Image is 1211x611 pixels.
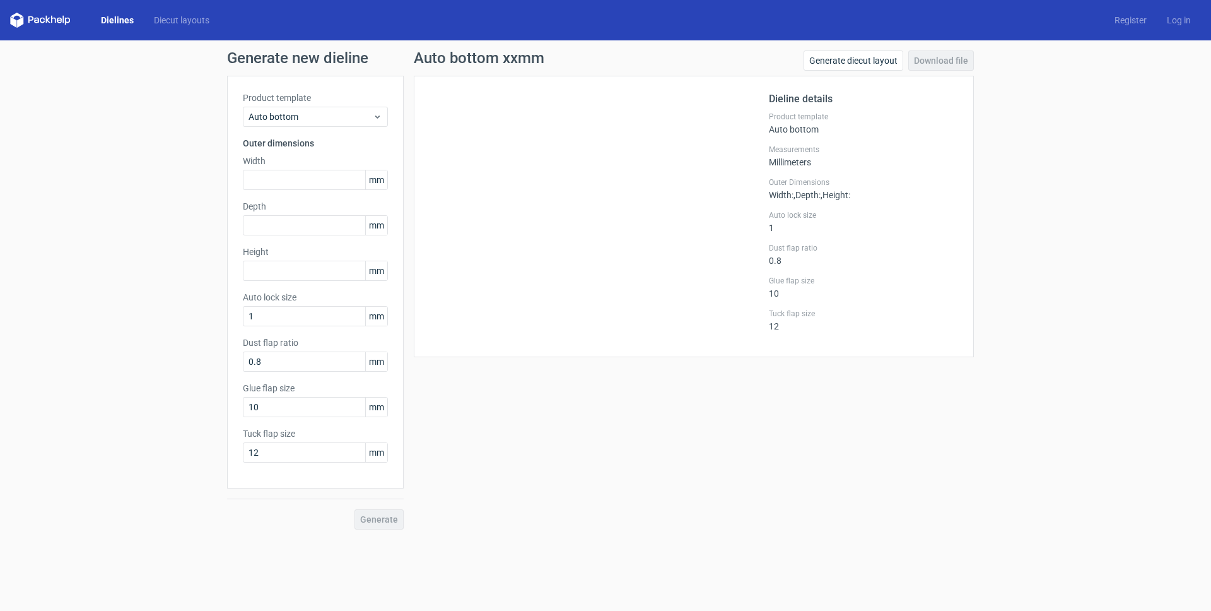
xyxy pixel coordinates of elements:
label: Glue flap size [243,382,388,394]
label: Auto lock size [243,291,388,304]
div: 12 [769,309,958,331]
div: Auto bottom [769,112,958,134]
div: 10 [769,276,958,299]
div: 0.8 [769,243,958,266]
a: Dielines [91,14,144,27]
span: mm [365,307,387,326]
span: mm [365,261,387,280]
div: 1 [769,210,958,233]
label: Dust flap ratio [769,243,958,253]
label: Depth [243,200,388,213]
h2: Dieline details [769,92,958,107]
label: Width [243,155,388,167]
a: Diecut layouts [144,14,219,27]
h1: Generate new dieline [227,50,984,66]
span: mm [365,443,387,462]
label: Product template [243,92,388,104]
a: Generate diecut layout [804,50,903,71]
label: Tuck flap size [769,309,958,319]
span: , Depth : [793,190,821,200]
a: Register [1104,14,1157,27]
div: Millimeters [769,145,958,167]
span: mm [365,352,387,371]
span: Width : [769,190,793,200]
h3: Outer dimensions [243,137,388,150]
span: mm [365,216,387,235]
label: Outer Dimensions [769,177,958,187]
label: Dust flap ratio [243,336,388,349]
label: Tuck flap size [243,427,388,440]
label: Auto lock size [769,210,958,220]
span: mm [365,398,387,417]
span: mm [365,170,387,189]
label: Measurements [769,145,958,155]
label: Glue flap size [769,276,958,286]
label: Height [243,246,388,258]
h1: Auto bottom xxmm [414,50,544,66]
a: Log in [1157,14,1201,27]
label: Product template [769,112,958,122]
span: Auto bottom [249,110,373,123]
span: , Height : [821,190,850,200]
